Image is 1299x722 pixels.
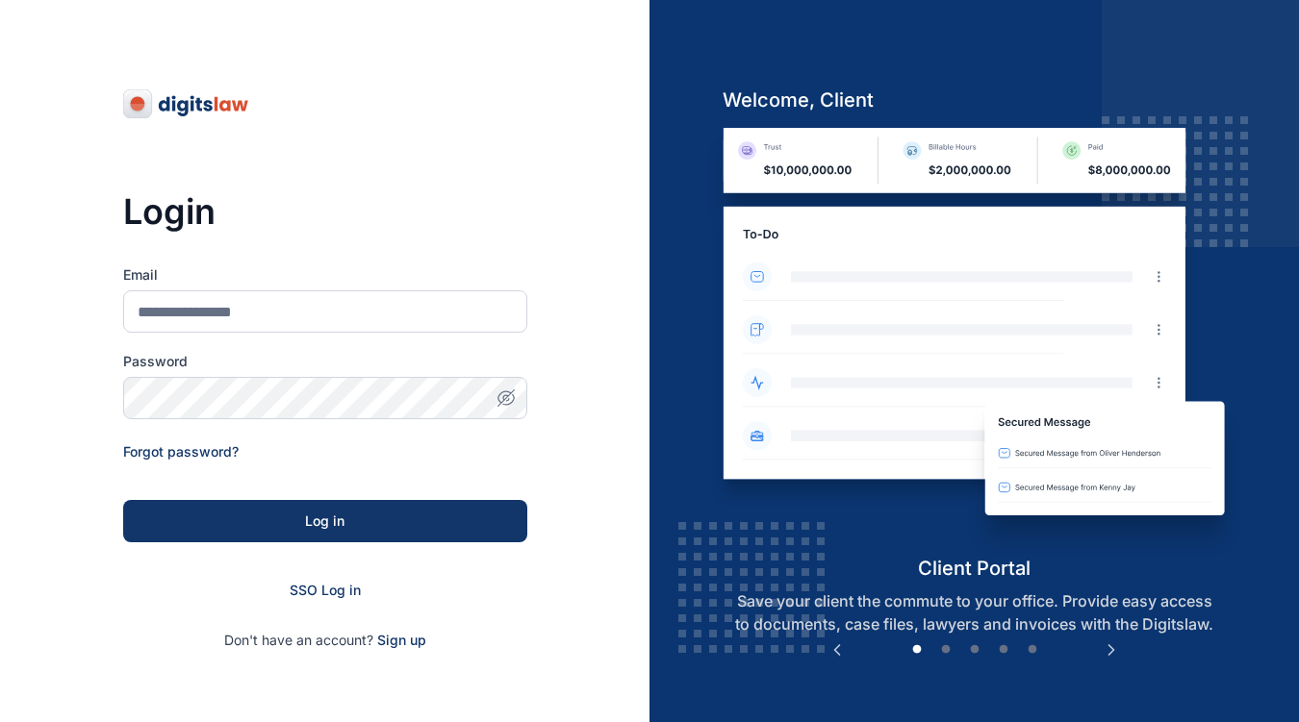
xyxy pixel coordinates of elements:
[123,500,527,542] button: Log in
[123,631,527,650] p: Don't have an account?
[707,589,1241,635] p: Save your client the commute to your office. Provide easy access to documents, case files, lawyer...
[154,511,497,531] div: Log in
[123,88,250,119] img: digitslaw-logo
[123,443,239,460] a: Forgot password?
[707,87,1241,113] h5: welcome, client
[1102,640,1121,660] button: Next
[377,632,426,648] a: Sign up
[123,352,527,371] label: Password
[907,640,927,660] button: 1
[377,631,426,650] span: Sign up
[936,640,955,660] button: 2
[290,582,361,598] a: SSO Log in
[828,640,847,660] button: Previous
[707,128,1241,554] img: client-portal
[123,265,527,285] label: Email
[994,640,1013,660] button: 4
[707,555,1241,582] h5: client portal
[965,640,984,660] button: 3
[123,192,527,231] h3: Login
[1023,640,1042,660] button: 5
